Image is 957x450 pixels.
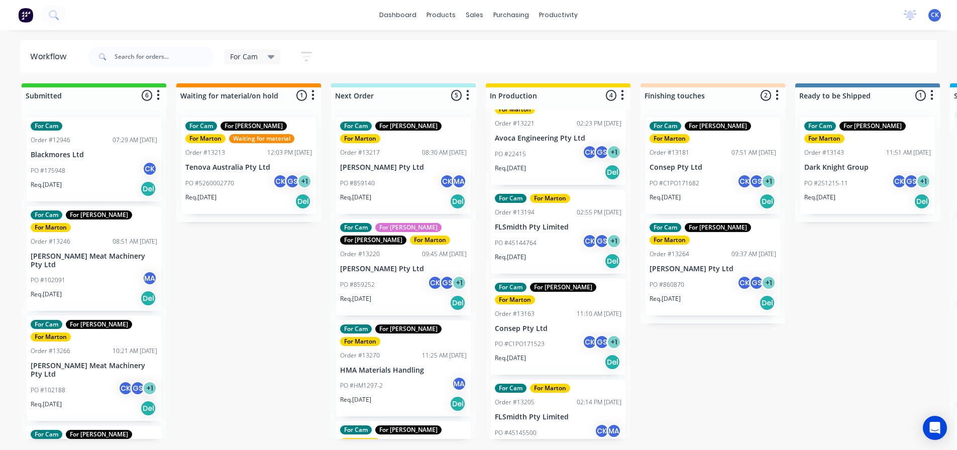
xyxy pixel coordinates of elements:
[340,294,371,303] p: Req. [DATE]
[27,316,161,421] div: For CamFor [PERSON_NAME]For MartonOrder #1326610:21 AM [DATE][PERSON_NAME] Meat Machinery Pty Ltd...
[340,148,380,157] div: Order #13217
[530,194,570,203] div: For Marton
[31,276,65,285] p: PO #102091
[340,351,380,360] div: Order #13270
[914,193,930,209] div: Del
[731,250,776,259] div: 09:37 AM [DATE]
[761,275,776,290] div: + 1
[140,290,156,306] div: Del
[185,134,226,143] div: For Marton
[495,105,535,114] div: For Marton
[892,174,907,189] div: CK
[491,279,625,375] div: For CamFor [PERSON_NAME]For MartonOrder #1316311:10 AM [DATE]Consep Pty LtdPO #C1PO171523CKGS+1Re...
[495,239,537,248] p: PO #45144764
[31,151,157,159] p: Blackmores Ltd
[31,223,71,232] div: For Marton
[491,88,625,185] div: For MartonOrder #1322102:23 PM [DATE]Avoca Engineering Pty LtdPO #22415CKGS+1Req.[DATE]Del
[185,193,217,202] p: Req. [DATE]
[646,118,780,214] div: For CamFor [PERSON_NAME]For MartonOrder #1318107:51 AM [DATE]Consep Pty LtdPO #C1PO171682CKGS+1Re...
[375,324,442,333] div: For [PERSON_NAME]
[374,8,421,23] a: dashboard
[577,309,621,318] div: 11:10 AM [DATE]
[495,194,526,203] div: For Cam
[340,163,467,172] p: [PERSON_NAME] Pty Ltd
[650,163,776,172] p: Consep Pty Ltd
[650,193,681,202] p: Req. [DATE]
[31,252,157,269] p: [PERSON_NAME] Meat Machinery Pty Ltd
[577,208,621,217] div: 02:55 PM [DATE]
[606,334,621,350] div: + 1
[142,271,157,286] div: MA
[582,145,597,160] div: CK
[606,234,621,249] div: + 1
[495,324,621,333] p: Consep Pty Ltd
[113,136,157,145] div: 07:29 AM [DATE]
[650,265,776,273] p: [PERSON_NAME] Pty Ltd
[422,250,467,259] div: 09:45 AM [DATE]
[340,337,380,346] div: For Marton
[285,174,300,189] div: GS
[804,163,931,172] p: Dark Knight Group
[340,193,371,202] p: Req. [DATE]
[606,423,621,438] div: MA
[31,386,65,395] p: PO #102188
[31,332,71,342] div: For Marton
[118,381,133,396] div: CK
[582,234,597,249] div: CK
[495,223,621,232] p: FLSmidth Pty Limited
[685,223,751,232] div: For [PERSON_NAME]
[931,11,939,20] span: CK
[267,148,312,157] div: 12:03 PM [DATE]
[27,206,161,311] div: For CamFor [PERSON_NAME]For MartonOrder #1324608:51 AM [DATE][PERSON_NAME] Meat Machinery Pty Ltd...
[495,150,526,159] p: PO #22415
[31,166,65,175] p: PO #175948
[113,347,157,356] div: 10:21 AM [DATE]
[495,253,526,262] p: Req. [DATE]
[297,174,312,189] div: + 1
[66,320,132,329] div: For [PERSON_NAME]
[336,118,471,214] div: For CamFor [PERSON_NAME]For MartonOrder #1321708:30 AM [DATE][PERSON_NAME] Pty LtdPO #859140CKMAR...
[495,119,535,128] div: Order #13221
[340,223,372,232] div: For Cam
[804,193,835,202] p: Req. [DATE]
[495,309,535,318] div: Order #13163
[650,134,690,143] div: For Marton
[582,334,597,350] div: CK
[375,425,442,434] div: For [PERSON_NAME]
[221,122,287,131] div: For [PERSON_NAME]
[594,234,609,249] div: GS
[488,8,534,23] div: purchasing
[606,145,621,160] div: + 1
[140,181,156,197] div: Del
[31,136,70,145] div: Order #12946
[495,340,545,349] p: PO #C1PO171523
[737,275,752,290] div: CK
[495,164,526,173] p: Req. [DATE]
[650,122,681,131] div: For Cam
[450,193,466,209] div: Del
[650,223,681,232] div: For Cam
[340,366,467,375] p: HMA Materials Handling
[495,398,535,407] div: Order #13205
[31,290,62,299] p: Req. [DATE]
[650,179,699,188] p: PO #C1PO171682
[904,174,919,189] div: GS
[461,8,488,23] div: sales
[130,381,145,396] div: GS
[737,174,752,189] div: CK
[340,236,406,245] div: For [PERSON_NAME]
[530,384,570,393] div: For Marton
[273,174,288,189] div: CK
[113,237,157,246] div: 08:51 AM [DATE]
[749,174,764,189] div: GS
[594,423,609,438] div: CK
[650,250,689,259] div: Order #13264
[761,174,776,189] div: + 1
[577,398,621,407] div: 02:14 PM [DATE]
[142,161,157,176] div: CK
[428,275,443,290] div: CK
[66,210,132,219] div: For [PERSON_NAME]
[650,236,690,245] div: For Marton
[731,148,776,157] div: 07:51 AM [DATE]
[594,334,609,350] div: GS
